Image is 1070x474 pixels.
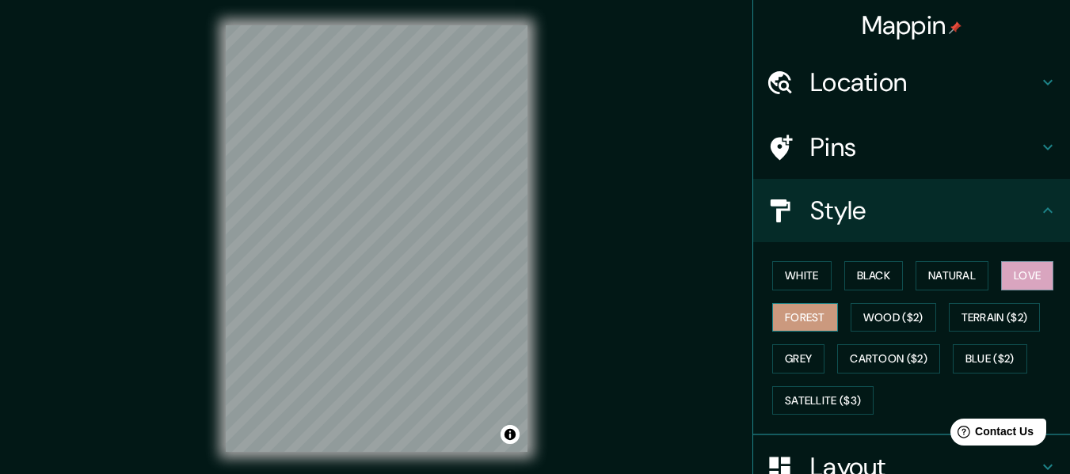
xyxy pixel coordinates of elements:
[810,131,1038,163] h4: Pins
[844,261,904,290] button: Black
[949,303,1041,332] button: Terrain ($2)
[772,344,824,374] button: Grey
[772,261,832,290] button: White
[226,25,527,452] canvas: Map
[753,51,1070,114] div: Location
[810,66,1038,98] h4: Location
[810,195,1038,226] h4: Style
[753,116,1070,179] div: Pins
[837,344,940,374] button: Cartoon ($2)
[862,9,962,41] h4: Mappin
[753,179,1070,242] div: Style
[772,386,874,415] button: Satellite ($3)
[953,344,1027,374] button: Blue ($2)
[501,425,520,444] button: Toggle attribution
[929,412,1053,457] iframe: Help widget launcher
[772,303,838,332] button: Forest
[916,261,988,290] button: Natural
[851,303,936,332] button: Wood ($2)
[949,21,961,34] img: pin-icon.png
[1001,261,1053,290] button: Love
